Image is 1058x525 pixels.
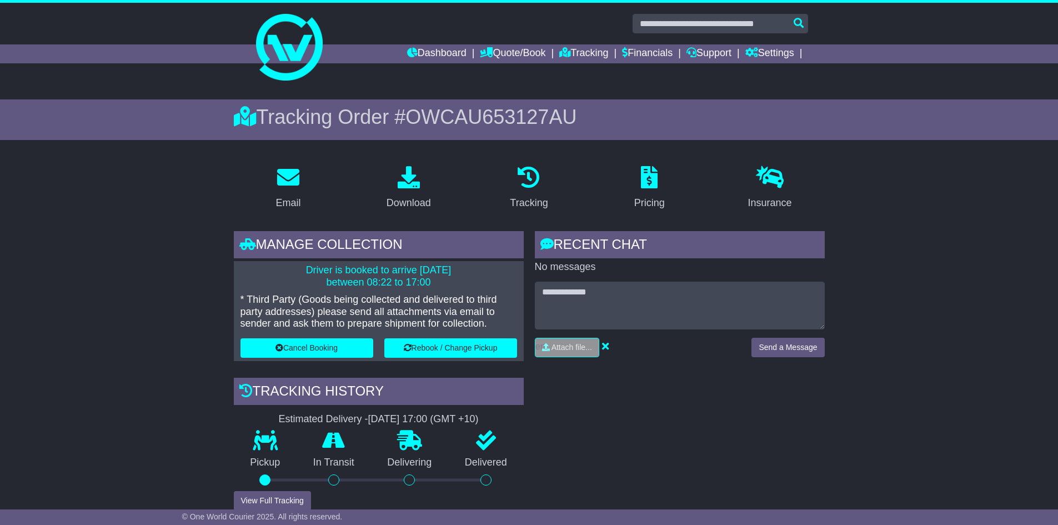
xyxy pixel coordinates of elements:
button: Send a Message [751,338,824,357]
p: Pickup [234,457,297,469]
span: OWCAU653127AU [405,106,576,128]
p: * Third Party (Goods being collected and delivered to third party addresses) please send all atta... [240,294,517,330]
div: Tracking [510,196,548,211]
a: Settings [745,44,794,63]
div: Tracking history [234,378,524,408]
div: Email [275,196,300,211]
a: Support [686,44,731,63]
a: Financials [622,44,673,63]
div: RECENT CHAT [535,231,825,261]
div: Tracking Order # [234,105,825,129]
a: Quote/Book [480,44,545,63]
a: Pricing [627,162,672,214]
p: Delivered [448,457,524,469]
button: Rebook / Change Pickup [384,338,517,358]
button: Cancel Booking [240,338,373,358]
a: Insurance [741,162,799,214]
div: [DATE] 17:00 (GMT +10) [368,413,479,426]
div: Insurance [748,196,792,211]
div: Estimated Delivery - [234,413,524,426]
p: Driver is booked to arrive [DATE] between 08:22 to 17:00 [240,264,517,288]
a: Email [268,162,308,214]
a: Tracking [503,162,555,214]
p: No messages [535,261,825,273]
a: Tracking [559,44,608,63]
span: © One World Courier 2025. All rights reserved. [182,512,343,521]
div: Manage collection [234,231,524,261]
a: Dashboard [407,44,467,63]
div: Download [387,196,431,211]
p: In Transit [297,457,371,469]
button: View Full Tracking [234,491,311,511]
a: Download [379,162,438,214]
p: Delivering [371,457,449,469]
div: Pricing [634,196,665,211]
